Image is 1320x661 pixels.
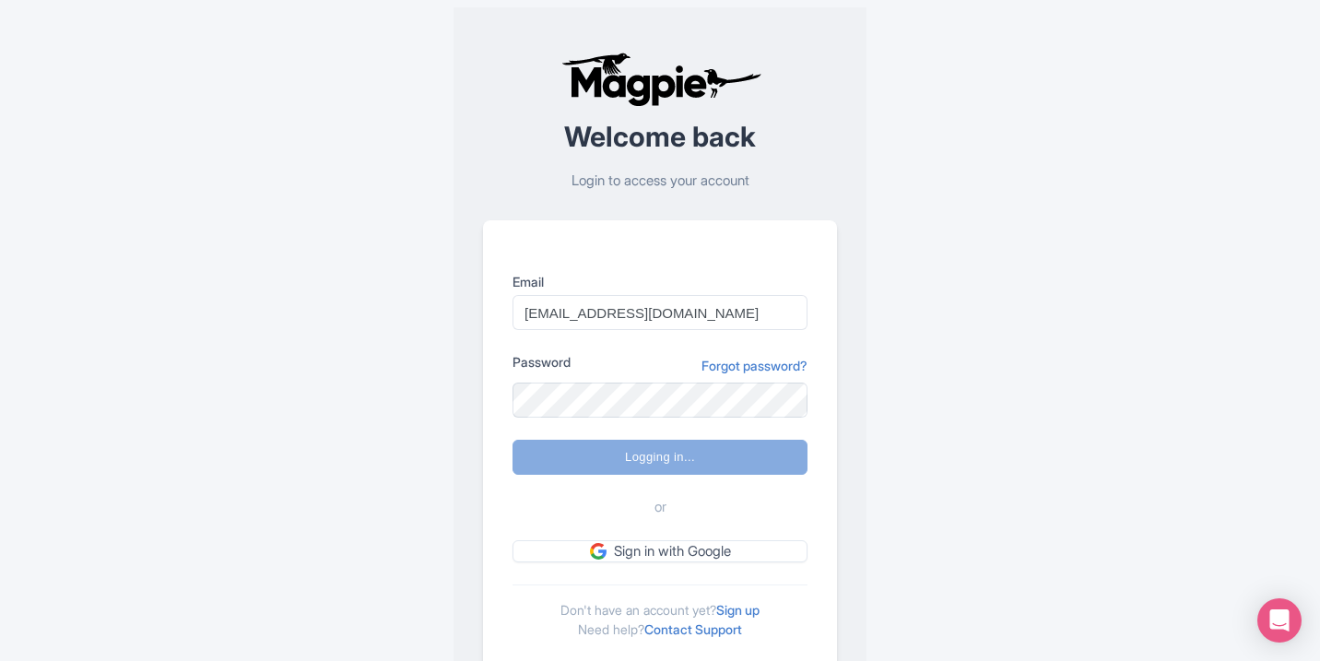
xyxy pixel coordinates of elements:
label: Password [513,352,571,372]
label: Email [513,272,807,291]
a: Forgot password? [701,356,807,375]
a: Contact Support [644,621,742,637]
a: Sign up [716,602,760,618]
span: or [654,497,666,518]
div: Open Intercom Messenger [1257,598,1302,643]
p: Login to access your account [483,171,837,192]
input: you@example.com [513,295,807,330]
h2: Welcome back [483,122,837,152]
div: Don't have an account yet? Need help? [513,584,807,639]
img: logo-ab69f6fb50320c5b225c76a69d11143b.png [557,52,764,107]
input: Logging in... [513,440,807,475]
img: google.svg [590,543,607,560]
a: Sign in with Google [513,540,807,563]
